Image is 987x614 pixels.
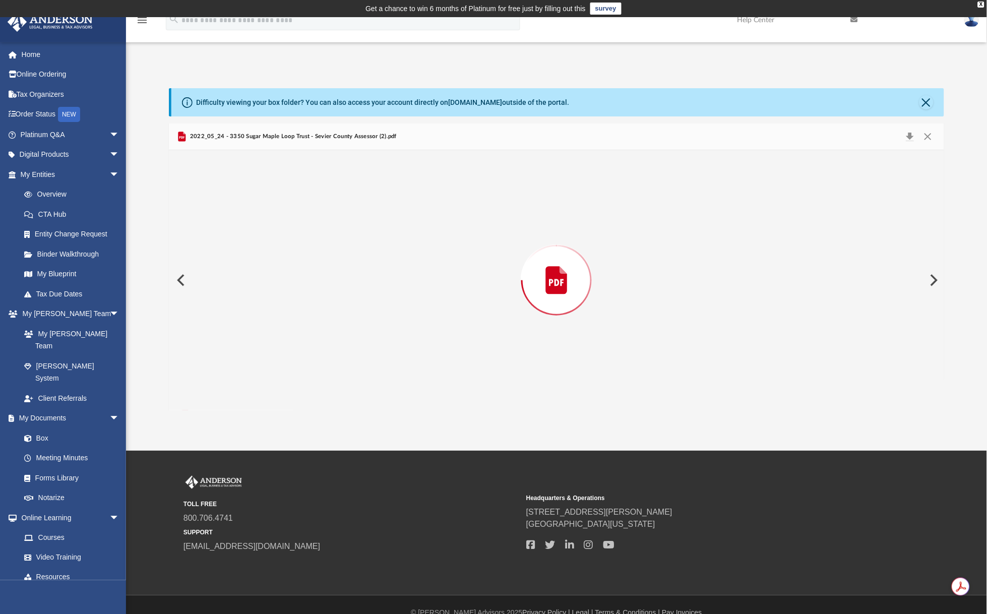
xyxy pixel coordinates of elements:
small: Headquarters & Operations [526,494,862,503]
a: Tax Organizers [7,84,135,104]
i: search [168,14,179,25]
a: Resources [14,568,130,588]
a: Meeting Minutes [14,448,130,468]
a: My Blueprint [14,264,130,284]
button: Previous File [169,266,191,294]
div: NEW [58,107,80,122]
a: Courses [14,528,130,548]
div: Difficulty viewing your box folder? You can also access your account directly on outside of the p... [196,97,569,108]
img: Anderson Advisors Platinum Portal [5,12,96,32]
a: [PERSON_NAME] System [14,356,130,388]
a: Online Ordering [7,65,135,85]
a: Home [7,44,135,65]
small: SUPPORT [183,528,519,537]
a: Binder Walkthrough [14,244,135,264]
a: Digital Productsarrow_drop_down [7,145,135,165]
a: My Entitiesarrow_drop_down [7,164,135,185]
span: arrow_drop_down [109,164,130,185]
a: Entity Change Request [14,224,135,244]
a: [DOMAIN_NAME] [448,98,502,106]
small: TOLL FREE [183,500,519,509]
span: arrow_drop_down [109,125,130,145]
span: arrow_drop_down [109,145,130,165]
a: 800.706.4741 [183,514,233,522]
button: Close [919,130,937,144]
button: Next File [922,266,944,294]
div: Get a chance to win 6 months of Platinum for free just by filling out this [365,3,586,15]
img: User Pic [964,13,979,27]
button: Close [919,95,934,109]
a: Video Training [14,547,125,568]
a: Platinum Q&Aarrow_drop_down [7,125,135,145]
div: close [978,2,984,8]
a: CTA Hub [14,204,135,224]
div: Preview [169,124,944,410]
span: arrow_drop_down [109,508,130,528]
a: Notarize [14,488,130,508]
a: Online Learningarrow_drop_down [7,508,130,528]
span: 2022_05_24 - 3350 Sugar Maple Loop Trust - Sevier County Assessor (2).pdf [188,132,397,141]
a: Tax Due Dates [14,284,135,304]
img: Anderson Advisors Platinum Portal [183,476,244,489]
a: My [PERSON_NAME] Teamarrow_drop_down [7,304,130,324]
a: Overview [14,185,135,205]
a: [STREET_ADDRESS][PERSON_NAME] [526,508,672,516]
a: [EMAIL_ADDRESS][DOMAIN_NAME] [183,542,320,550]
a: Client Referrals [14,388,130,408]
a: Box [14,428,125,448]
a: [GEOGRAPHIC_DATA][US_STATE] [526,520,655,528]
i: menu [136,14,148,26]
a: My Documentsarrow_drop_down [7,408,130,428]
span: arrow_drop_down [109,408,130,429]
a: Order StatusNEW [7,104,135,125]
button: Download [901,130,919,144]
a: menu [136,19,148,26]
a: survey [590,3,622,15]
a: My [PERSON_NAME] Team [14,324,125,356]
a: Forms Library [14,468,125,488]
span: arrow_drop_down [109,304,130,325]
